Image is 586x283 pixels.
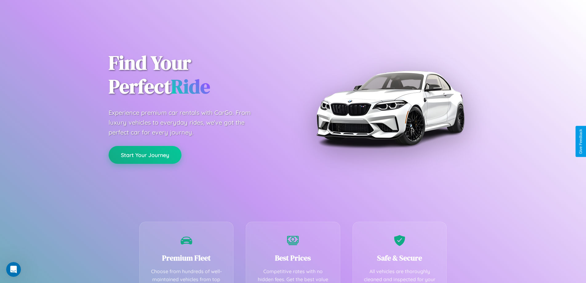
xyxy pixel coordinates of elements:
img: Premium BMW car rental vehicle [313,31,467,185]
p: Experience premium car rentals with CarGo. From luxury vehicles to everyday rides, we've got the ... [109,108,262,137]
span: Ride [171,73,210,100]
h3: Safe & Secure [362,253,437,263]
iframe: Intercom live chat [6,262,21,277]
div: Give Feedback [579,129,583,154]
h1: Find Your Perfect [109,51,284,99]
h3: Premium Fleet [149,253,224,263]
button: Start Your Journey [109,146,181,164]
h3: Best Prices [255,253,331,263]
